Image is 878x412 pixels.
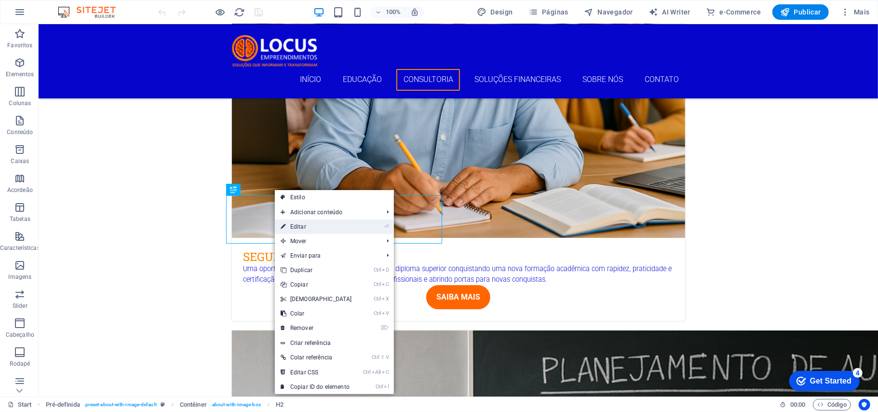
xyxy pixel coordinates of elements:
div: Get Started 4 items remaining, 20% complete [8,5,78,25]
a: CtrlVColar [275,306,358,321]
span: Publicar [780,7,821,17]
a: Estilo [275,190,394,205]
i: ⏎ [384,223,389,230]
i: Ctrl [374,296,381,302]
i: Ctrl [363,369,371,375]
p: Slider [13,302,27,310]
a: ⌦Remover [275,321,358,335]
button: Páginas [525,4,572,20]
img: Editor Logo [55,6,128,18]
i: Ctrl [374,281,381,288]
span: AI Writer [648,7,690,17]
i: Ctrl [374,310,381,316]
button: Navegador [580,4,637,20]
button: Clique aqui para sair do modo de visualização e continuar editando [215,6,226,18]
span: . preset-about-with-image-default [84,399,157,411]
button: AI Writer [645,4,694,20]
span: Código [817,399,847,411]
a: CtrlICopiar ID do elemento [275,380,358,394]
p: Elementos [6,70,34,78]
a: Enviar para [275,248,379,263]
a: CtrlCCopiar [275,277,358,292]
span: Clique para selecionar. Clique duas vezes para editar [46,399,80,411]
i: Ao redimensionar, ajusta automaticamente o nível de zoom para caber no dispositivo escolhido. [410,8,419,16]
h6: 100% [385,6,401,18]
button: e-Commerce [702,4,765,20]
span: Clique para selecionar. Clique duas vezes para editar [276,399,284,411]
a: CtrlX[DEMOGRAPHIC_DATA] [275,292,358,306]
a: ⏎Editar [275,220,358,234]
i: Este elemento é uma predefinição personalizável [161,402,165,407]
span: Navegador [584,7,633,17]
i: V [386,354,389,360]
button: 100% [371,6,405,18]
p: Tabelas [10,215,30,223]
a: Ctrl⇧VColar referência [275,350,358,365]
a: CtrlDDuplicar [275,263,358,277]
p: Conteúdo [7,128,33,136]
button: Publicar [772,4,829,20]
a: CtrlAltCEditar CSS [275,365,358,380]
span: e-Commerce [706,7,761,17]
span: Páginas [528,7,568,17]
i: Ctrl [376,384,383,390]
i: V [382,310,389,316]
i: I [384,384,389,390]
h6: Tempo de sessão [780,399,806,411]
nav: breadcrumb [46,399,284,411]
button: Usercentrics [859,399,870,411]
p: Caixas [11,157,29,165]
span: Adicionar conteúdo [275,205,379,220]
span: . about-with-image-box [211,399,261,411]
span: Mover [275,234,379,248]
i: C [382,369,389,375]
a: Clique para cancelar a seleção. Clique duas vezes para abrir as Páginas [8,399,32,411]
p: Cabeçalho [6,331,34,339]
span: 00 00 [790,399,805,411]
i: ⇧ [380,354,385,360]
p: Colunas [9,99,31,107]
i: Recarregar página [234,7,245,18]
i: X [382,296,389,302]
p: Favoritos [7,41,32,49]
p: Rodapé [10,360,30,368]
button: reload [234,6,245,18]
button: Design [473,4,517,20]
i: Ctrl [372,354,379,360]
p: Imagens [8,273,31,281]
span: Clique para selecionar. Clique duas vezes para editar [180,399,207,411]
i: Ctrl [374,267,381,273]
a: Criar referência [275,336,394,350]
span: Mais [840,7,870,17]
button: Mais [837,4,874,20]
div: Get Started [28,11,70,19]
i: C [382,281,389,288]
div: Design (Ctrl+Alt+Y) [473,4,517,20]
p: Acordeão [7,186,33,194]
div: 4 [71,2,81,12]
i: ⌦ [381,325,389,331]
button: Código [813,399,851,411]
i: Alt [372,369,381,375]
span: Design [477,7,513,17]
span: : [797,401,798,408]
i: D [382,267,389,273]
